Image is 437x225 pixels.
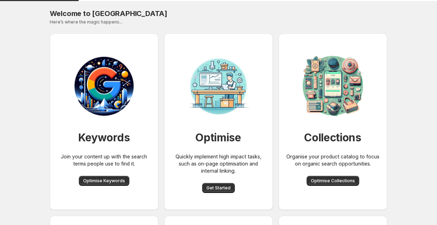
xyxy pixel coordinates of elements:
[284,153,382,167] p: Organise your product catalog to focus on organic search opportunities.
[79,176,129,186] button: Optimise Keywords
[202,183,235,193] button: Get Started
[78,130,130,145] h1: Keywords
[311,178,355,184] span: Optimise Collections
[304,130,361,145] h1: Collections
[183,51,254,122] img: Workbench for SEO
[55,153,153,167] p: Join your content up with the search terms people use to find it.
[170,153,267,174] p: Quickly implement high impact tasks, such as on-page optimisation and internal linking.
[50,19,387,25] p: Here’s where the magic happens...
[195,130,241,145] h1: Optimise
[69,51,140,122] img: Workbench for SEO
[206,185,231,191] span: Get Started
[50,9,167,18] span: Welcome to [GEOGRAPHIC_DATA]
[83,178,125,184] span: Optimise Keywords
[297,51,368,122] img: Collection organisation for SEO
[307,176,359,186] button: Optimise Collections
